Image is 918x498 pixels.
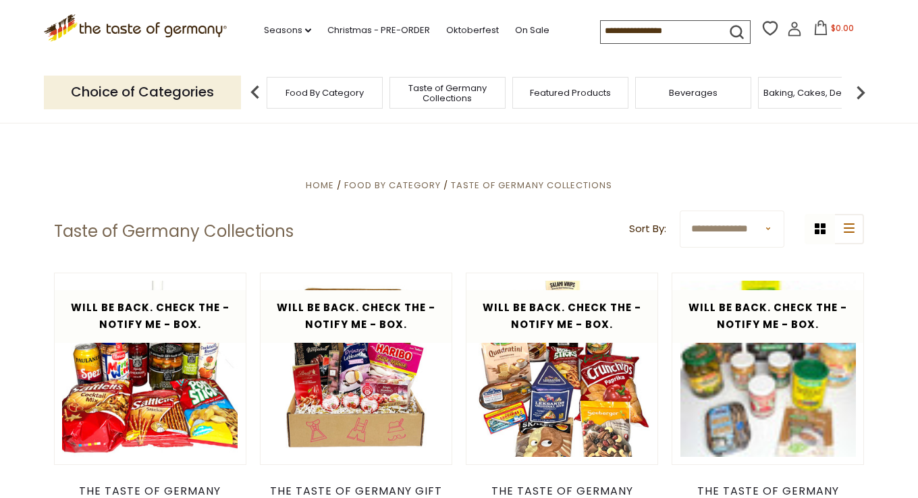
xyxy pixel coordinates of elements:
a: Food By Category [286,88,364,98]
div: The Taste of Germany [466,485,658,498]
img: previous arrow [242,79,269,106]
a: Christmas - PRE-ORDER [327,23,430,38]
img: The Taste of Germany Valentine’s Day Love Collection [261,273,452,464]
div: The Taste of Germany [54,485,246,498]
p: Choice of Categories [44,76,241,109]
a: Featured Products [530,88,611,98]
h1: Taste of Germany Collections [54,221,294,242]
a: Beverages [669,88,718,98]
a: Home [306,179,334,192]
label: Sort By: [629,221,666,238]
img: The "Snack Daddy" Collection [466,273,657,464]
a: Taste of Germany Collections [451,179,612,192]
a: Baking, Cakes, Desserts [763,88,868,98]
a: Seasons [264,23,311,38]
button: $0.00 [805,20,862,40]
img: The "Healthful Diet Daddy" Collection [672,273,863,464]
img: next arrow [847,79,874,106]
img: The “Cocktail Time with Dad” Collection [55,273,246,464]
a: Taste of Germany Collections [394,83,502,103]
span: $0.00 [831,22,854,34]
a: On Sale [515,23,549,38]
a: Food By Category [344,179,441,192]
div: The Taste of Germany [672,485,864,498]
a: Oktoberfest [446,23,499,38]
